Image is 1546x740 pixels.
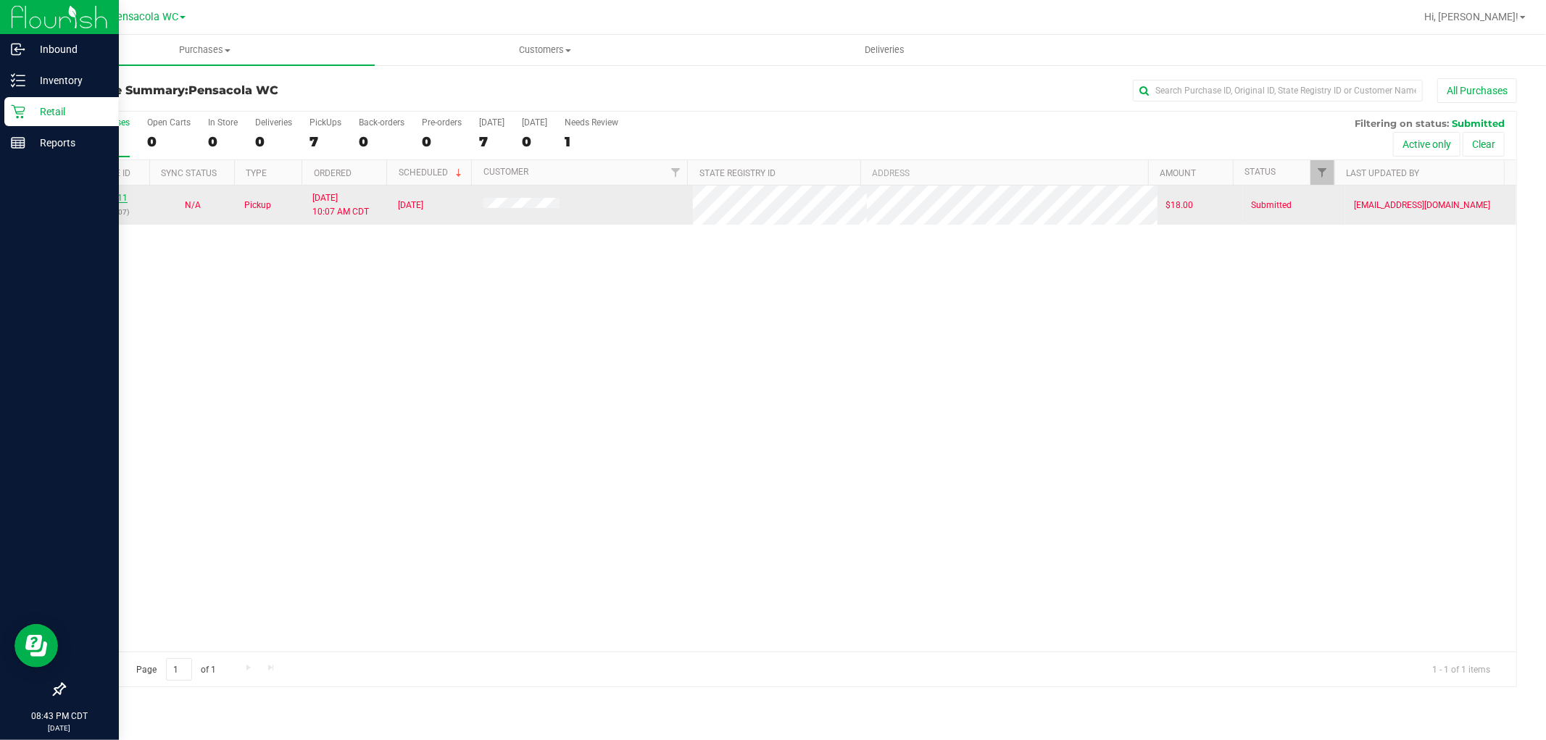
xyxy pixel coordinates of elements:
[1160,168,1196,178] a: Amount
[1347,168,1420,178] a: Last Updated By
[11,136,25,150] inline-svg: Reports
[110,11,178,23] span: Pensacola WC
[522,117,547,128] div: [DATE]
[64,84,548,97] h3: Purchase Summary:
[359,117,404,128] div: Back-orders
[255,117,292,128] div: Deliveries
[11,42,25,57] inline-svg: Inbound
[11,73,25,88] inline-svg: Inventory
[185,200,201,210] span: Not Applicable
[14,624,58,668] iframe: Resource center
[309,133,341,150] div: 7
[1437,78,1517,103] button: All Purchases
[860,160,1148,186] th: Address
[565,117,618,128] div: Needs Review
[244,199,271,212] span: Pickup
[1355,117,1449,129] span: Filtering on status:
[422,117,462,128] div: Pre-orders
[147,133,191,150] div: 0
[147,117,191,128] div: Open Carts
[1252,199,1292,212] span: Submitted
[25,103,112,120] p: Retail
[359,133,404,150] div: 0
[25,134,112,151] p: Reports
[208,133,238,150] div: 0
[35,43,375,57] span: Purchases
[309,117,341,128] div: PickUps
[185,199,201,212] button: N/A
[1244,167,1276,177] a: Status
[422,133,462,150] div: 0
[479,133,504,150] div: 7
[479,117,504,128] div: [DATE]
[208,117,238,128] div: In Store
[375,43,714,57] span: Customers
[246,168,267,178] a: Type
[11,104,25,119] inline-svg: Retail
[1463,132,1505,157] button: Clear
[715,35,1055,65] a: Deliveries
[166,658,192,681] input: 1
[1421,658,1502,680] span: 1 - 1 of 1 items
[375,35,715,65] a: Customers
[1133,80,1423,101] input: Search Purchase ID, Original ID, State Registry ID or Customer Name...
[845,43,924,57] span: Deliveries
[399,167,465,178] a: Scheduled
[87,193,128,203] a: 11987611
[1424,11,1518,22] span: Hi, [PERSON_NAME]!
[312,191,369,219] span: [DATE] 10:07 AM CDT
[7,710,112,723] p: 08:43 PM CDT
[255,133,292,150] div: 0
[7,723,112,733] p: [DATE]
[483,167,528,177] a: Customer
[314,168,352,178] a: Ordered
[522,133,547,150] div: 0
[1354,199,1490,212] span: [EMAIL_ADDRESS][DOMAIN_NAME]
[699,168,776,178] a: State Registry ID
[398,199,423,212] span: [DATE]
[1166,199,1194,212] span: $18.00
[161,168,217,178] a: Sync Status
[25,72,112,89] p: Inventory
[124,658,228,681] span: Page of 1
[188,83,278,97] span: Pensacola WC
[663,160,687,185] a: Filter
[565,133,618,150] div: 1
[1393,132,1460,157] button: Active only
[25,41,112,58] p: Inbound
[35,35,375,65] a: Purchases
[1310,160,1334,185] a: Filter
[1452,117,1505,129] span: Submitted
